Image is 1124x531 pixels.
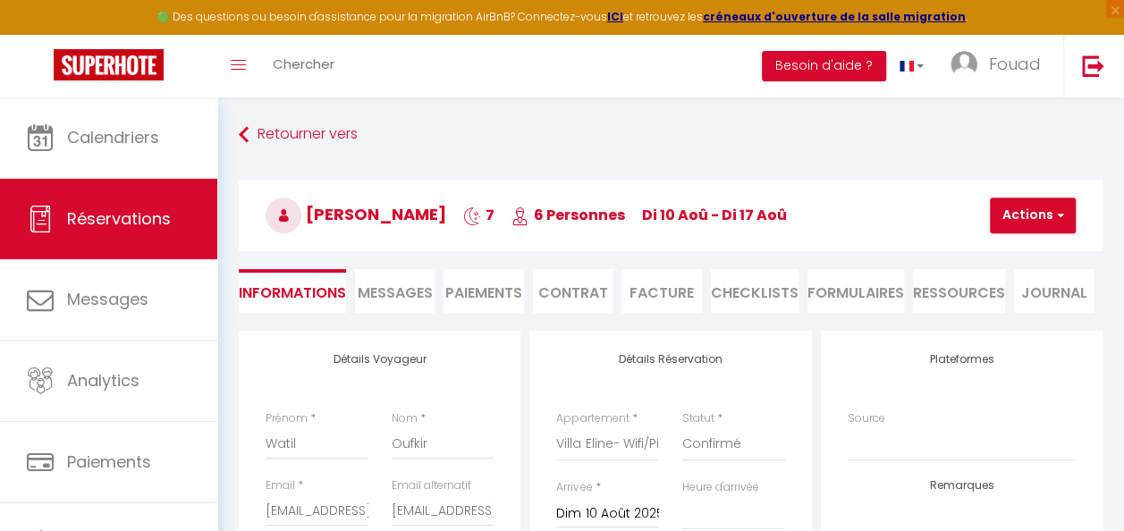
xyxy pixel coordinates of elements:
li: Contrat [533,269,613,313]
span: Fouad [989,53,1041,75]
a: créneaux d'ouverture de la salle migration [703,9,966,24]
span: 7 [463,205,494,225]
button: Besoin d'aide ? [762,51,886,81]
label: Appartement [556,410,629,427]
h4: Remarques [848,479,1076,492]
label: Statut [682,410,714,427]
li: Paiements [444,269,523,313]
li: Informations [239,269,346,313]
a: Retourner vers [239,119,1103,151]
a: Chercher [259,35,348,97]
button: Ouvrir le widget de chat LiveChat [14,7,68,61]
label: Prénom [266,410,308,427]
label: Arrivée [556,479,592,496]
span: Messages [67,288,148,310]
li: FORMULAIRES [807,269,904,313]
label: Email [266,477,295,494]
li: Facture [621,269,701,313]
li: Journal [1014,269,1094,313]
li: Ressources [913,269,1005,313]
label: Source [848,410,885,427]
a: ... Fouad [937,35,1063,97]
button: Actions [990,198,1076,233]
li: CHECKLISTS [711,269,799,313]
h4: Détails Réservation [556,353,784,366]
label: Email alternatif [392,477,471,494]
img: Super Booking [54,49,164,80]
span: Réservations [67,207,171,230]
span: Analytics [67,369,139,392]
img: logout [1082,55,1104,77]
span: [PERSON_NAME] [266,203,446,225]
label: Nom [392,410,418,427]
label: Heure d'arrivée [682,479,759,496]
span: di 10 Aoû - di 17 Aoû [642,205,787,225]
h4: Détails Voyageur [266,353,494,366]
h4: Plateformes [848,353,1076,366]
span: Paiements [67,451,151,473]
span: Messages [358,282,433,303]
a: ICI [607,9,623,24]
span: 6 Personnes [511,205,625,225]
span: Chercher [273,55,334,73]
img: ... [951,51,977,78]
span: Calendriers [67,126,159,148]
